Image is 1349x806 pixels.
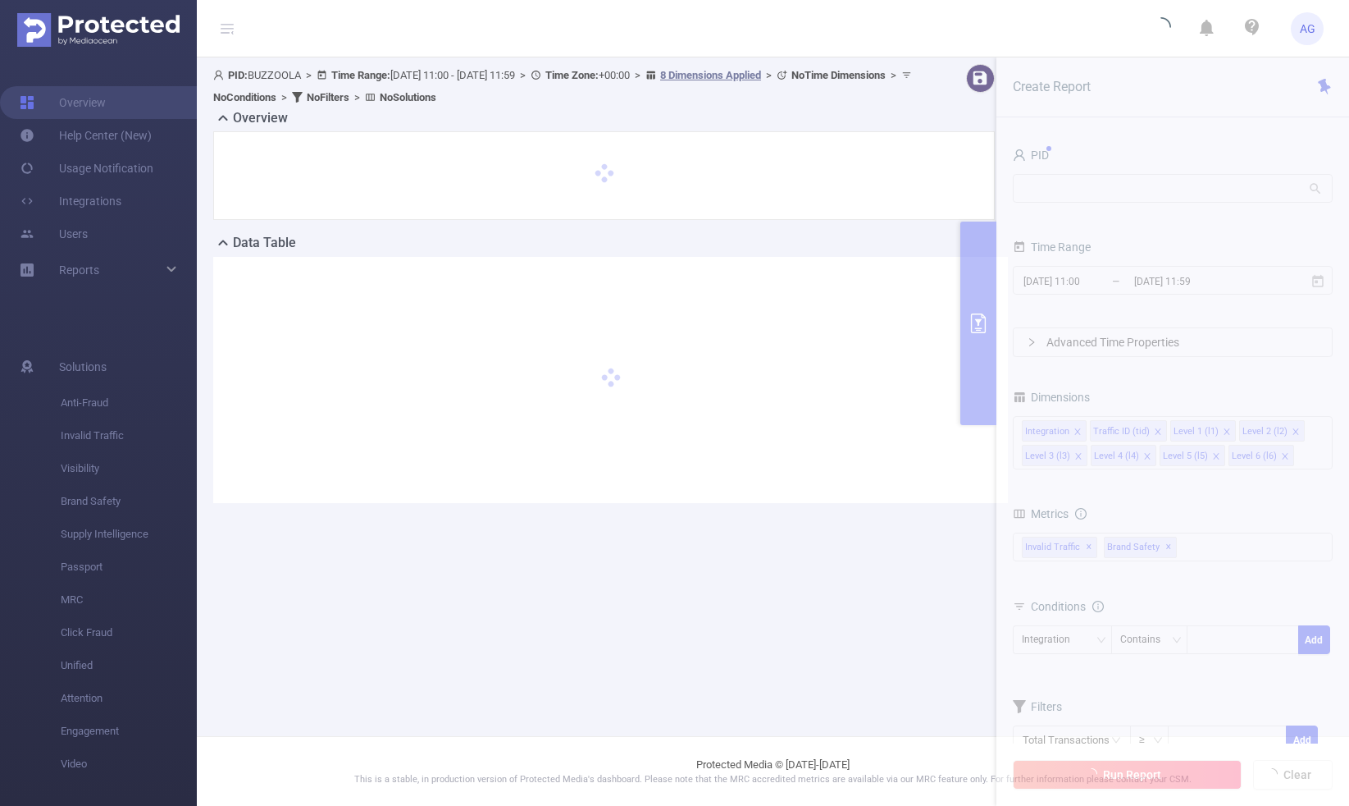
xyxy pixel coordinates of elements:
img: Protected Media [17,13,180,47]
span: AG [1300,12,1315,45]
span: > [276,91,292,103]
footer: Protected Media © [DATE]-[DATE] [197,736,1349,806]
span: Invalid Traffic [61,419,197,452]
i: icon: loading [1151,17,1171,40]
a: Reports [59,254,99,286]
h2: Overview [233,108,288,128]
span: > [515,69,531,81]
span: MRC [61,584,197,616]
b: No Conditions [213,91,276,103]
span: Passport [61,551,197,584]
span: Attention [61,682,197,715]
a: Overview [20,86,106,119]
span: Anti-Fraud [61,387,197,419]
a: Integrations [20,185,121,218]
p: This is a stable, in production version of Protected Media's dashboard. Please note that the MRC ... [238,773,1308,787]
span: Unified [61,649,197,682]
b: No Solutions [380,91,436,103]
b: No Filters [307,91,349,103]
span: > [886,69,901,81]
span: > [630,69,645,81]
span: Visibility [61,452,197,485]
span: Brand Safety [61,485,197,518]
h2: Data Table [233,233,296,253]
span: Click Fraud [61,616,197,649]
u: 8 Dimensions Applied [660,69,761,81]
span: BUZZOOLA [DATE] 11:00 - [DATE] 11:59 +00:00 [213,69,916,103]
span: > [301,69,317,81]
span: > [761,69,777,81]
span: Engagement [61,715,197,748]
span: > [349,91,365,103]
b: No Time Dimensions [791,69,886,81]
span: Reports [59,263,99,277]
span: Solutions [59,350,107,383]
b: Time Zone: [545,69,599,81]
span: Video [61,748,197,781]
b: Time Range: [331,69,390,81]
a: Help Center (New) [20,119,152,152]
a: Usage Notification [20,152,153,185]
a: Users [20,218,88,250]
b: PID: [228,69,248,81]
span: Supply Intelligence [61,518,197,551]
i: icon: user [213,70,228,80]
